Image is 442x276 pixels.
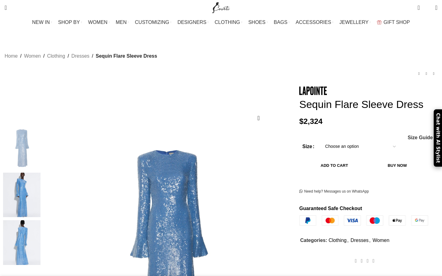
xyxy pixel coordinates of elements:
a: NEW IN [32,16,52,29]
img: LaPointe [299,86,327,95]
span: BAGS [274,19,287,25]
a: DESIGNERS [177,16,208,29]
span: SHOES [248,19,266,25]
span: $ [299,117,304,125]
a: Size Guide [407,135,433,140]
a: CUSTOMIZING [135,16,172,29]
a: BAGS [274,16,289,29]
span: JEWELLERY [339,19,369,25]
span: WOMEN [88,19,107,25]
button: Buy now [369,159,425,172]
span: DESIGNERS [177,19,206,25]
span: CLOTHING [215,19,240,25]
a: Need help? Messages us on WhatsApp [299,189,369,194]
a: Search [2,2,10,14]
a: JEWELLERY [339,16,371,29]
span: SHOP BY [58,19,80,25]
img: Lapointe [3,173,41,217]
a: Home [5,52,18,60]
img: Lapointe Sequin Flare Sleeve Dress [3,125,41,170]
a: Dresses [351,238,369,243]
bdi: 2,324 [299,117,323,125]
span: CUSTOMIZING [135,19,169,25]
a: Site logo [211,5,231,10]
nav: Breadcrumb [5,52,157,60]
span: MEN [116,19,127,25]
a: GIFT SHOP [377,16,410,29]
a: WhatsApp social link [370,256,376,265]
span: Sequin Flare Sleeve Dress [96,52,157,60]
span: ACCESSORIES [296,19,331,25]
h1: Sequin Flare Sleeve Dress [299,98,437,111]
div: My Wishlist [425,2,431,14]
img: GiftBag [377,20,382,24]
img: guaranteed-safe-checkout-bordered.j [299,215,428,226]
a: Next product [430,70,437,77]
label: Size [302,143,314,151]
span: 0 [426,6,430,11]
a: Previous product [415,70,423,77]
a: X social link [359,256,365,265]
strong: Guaranteed Safe Checkout [299,206,362,211]
img: Lapointe dress [3,220,41,265]
a: ACCESSORIES [296,16,333,29]
span: 0 [418,3,423,8]
a: Pinterest social link [365,256,370,265]
a: Women [24,52,41,60]
a: Clothing [328,238,347,243]
a: Dresses [72,52,90,60]
span: , [369,236,370,244]
a: SHOP BY [58,16,82,29]
a: MEN [116,16,129,29]
span: Categories: [300,238,327,243]
a: CLOTHING [215,16,242,29]
a: WOMEN [88,16,110,29]
a: Clothing [47,52,65,60]
a: Women [373,238,390,243]
button: Add to cart [302,159,366,172]
div: Main navigation [2,16,440,29]
span: NEW IN [32,19,50,25]
span: , [347,236,348,244]
a: Facebook social link [353,256,359,265]
a: SHOES [248,16,268,29]
a: 0 [414,2,423,14]
span: GIFT SHOP [384,19,410,25]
